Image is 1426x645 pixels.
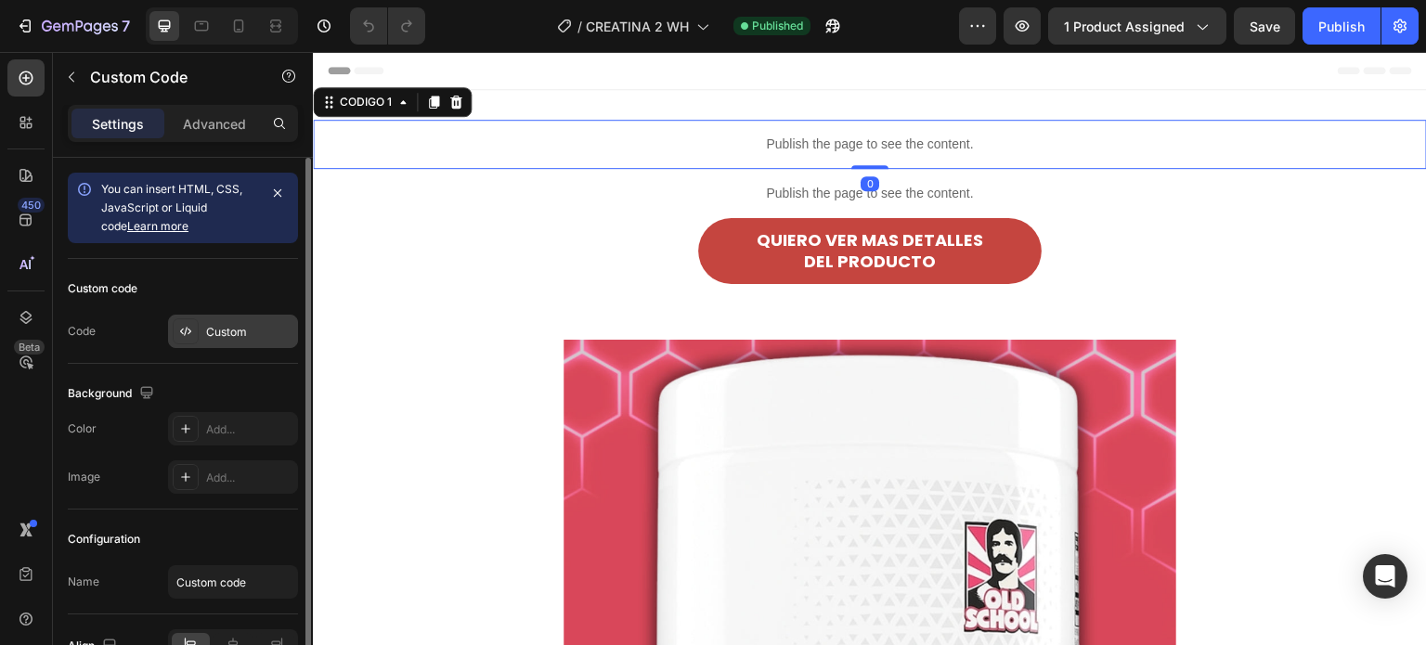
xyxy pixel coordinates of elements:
[122,15,130,37] p: 7
[127,219,188,233] a: Learn more
[1250,19,1280,34] span: Save
[206,324,293,341] div: Custom
[18,198,45,213] div: 450
[68,280,137,297] div: Custom code
[183,114,246,134] p: Advanced
[1048,7,1226,45] button: 1 product assigned
[752,18,803,34] span: Published
[206,421,293,438] div: Add...
[1234,7,1295,45] button: Save
[68,323,96,340] div: Code
[90,66,248,88] p: Custom Code
[68,381,158,406] div: Background
[313,52,1426,645] iframe: Design area
[548,124,566,139] div: 0
[92,114,144,134] p: Settings
[206,470,293,486] div: Add...
[14,340,45,355] div: Beta
[68,469,100,485] div: Image
[7,7,138,45] button: 7
[385,166,729,232] a: QUIERO VER MAS DETALLESDEL PRODUCTO
[1318,17,1365,36] div: Publish
[68,531,140,548] div: Configuration
[101,182,242,233] span: You can insert HTML, CSS, JavaScript or Liquid code
[68,420,97,437] div: Color
[1064,17,1185,36] span: 1 product assigned
[68,574,99,590] div: Name
[444,177,670,221] p: QUIERO VER MAS DETALLES DEL PRODUCTO
[1303,7,1381,45] button: Publish
[586,17,689,36] span: CREATINA 2 WH
[350,7,425,45] div: Undo/Redo
[577,17,582,36] span: /
[1363,554,1407,599] div: Open Intercom Messenger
